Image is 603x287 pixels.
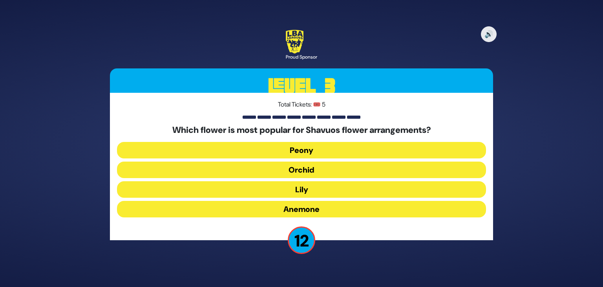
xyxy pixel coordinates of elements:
[110,68,493,104] h3: Level 3
[286,53,317,61] div: Proud Sponsor
[286,30,303,53] img: LBA
[117,100,486,109] p: Total Tickets: 🎟️ 5
[117,201,486,217] button: Anemone
[117,142,486,158] button: Peony
[481,26,497,42] button: 🔊
[117,125,486,135] h5: Which flower is most popular for Shavuos flower arrangements?
[117,181,486,198] button: Lily
[288,226,315,254] p: 12
[117,162,486,178] button: Orchid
